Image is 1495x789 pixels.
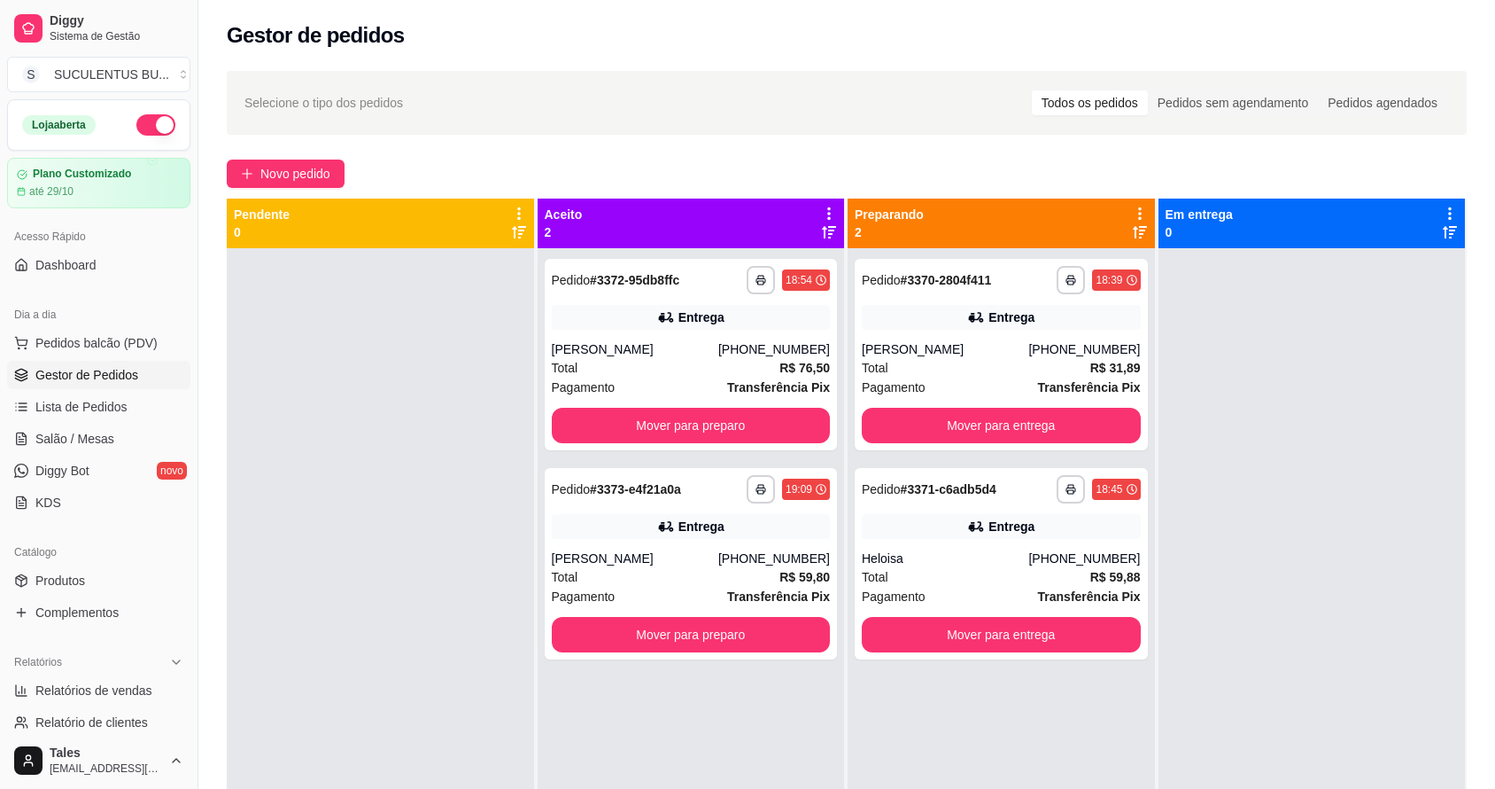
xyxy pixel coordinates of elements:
[779,570,830,584] strong: R$ 59,80
[1166,206,1233,223] p: Em entrega
[862,358,888,378] span: Total
[1096,273,1122,287] div: 18:39
[241,168,253,180] span: plus
[7,676,190,705] a: Relatórios de vendas
[14,655,62,669] span: Relatórios
[1028,550,1140,567] div: [PHONE_NUMBER]
[552,273,591,287] span: Pedido
[7,488,190,517] a: KDS
[862,340,1028,358] div: [PERSON_NAME]
[727,380,830,394] strong: Transferência Pix
[552,587,616,606] span: Pagamento
[7,158,190,208] a: Plano Customizadoaté 29/10
[7,598,190,627] a: Complementos
[1318,90,1447,115] div: Pedidos agendados
[862,408,1141,443] button: Mover para entrega
[7,457,190,485] a: Diggy Botnovo
[552,550,718,567] div: [PERSON_NAME]
[901,482,996,496] strong: # 3371-c6adb5d4
[50,746,162,762] span: Tales
[50,13,183,29] span: Diggy
[678,518,724,535] div: Entrega
[552,482,591,496] span: Pedido
[1038,590,1141,604] strong: Transferência Pix
[552,340,718,358] div: [PERSON_NAME]
[244,93,403,113] span: Selecione o tipo dos pedidos
[727,590,830,604] strong: Transferência Pix
[779,361,830,375] strong: R$ 76,50
[718,550,830,567] div: [PHONE_NUMBER]
[862,273,901,287] span: Pedido
[1090,570,1141,584] strong: R$ 59,88
[35,572,85,590] span: Produtos
[260,164,330,184] span: Novo pedido
[22,115,96,135] div: Loja aberta
[7,57,190,92] button: Select a team
[862,550,1028,567] div: Heloisa
[7,251,190,279] a: Dashboard
[7,301,190,329] div: Dia a dia
[1028,340,1140,358] div: [PHONE_NUMBER]
[552,378,616,397] span: Pagamento
[22,66,40,83] span: S
[227,21,405,50] h2: Gestor de pedidos
[35,462,89,480] span: Diggy Bot
[552,358,578,378] span: Total
[590,482,681,496] strong: # 3373-e4f21a0a
[862,587,926,606] span: Pagamento
[7,538,190,566] div: Catálogo
[136,114,175,136] button: Alterar Status
[988,518,1034,535] div: Entrega
[7,361,190,389] a: Gestor de Pedidos
[7,393,190,421] a: Lista de Pedidos
[862,378,926,397] span: Pagamento
[7,425,190,453] a: Salão / Mesas
[7,223,190,251] div: Acesso Rápido
[35,430,114,448] span: Salão / Mesas
[35,714,148,731] span: Relatório de clientes
[35,334,158,352] span: Pedidos balcão (PDV)
[1038,380,1141,394] strong: Transferência Pix
[50,762,162,776] span: [EMAIL_ADDRESS][DOMAIN_NAME]
[855,206,924,223] p: Preparando
[1148,90,1318,115] div: Pedidos sem agendamento
[678,309,724,326] div: Entrega
[54,66,169,83] div: SUCULENTUS BU ...
[552,567,578,587] span: Total
[35,682,152,699] span: Relatórios de vendas
[35,604,119,621] span: Complementos
[7,566,190,595] a: Produtos
[35,494,61,512] span: KDS
[862,567,888,587] span: Total
[234,223,290,241] p: 0
[1032,90,1148,115] div: Todos os pedidos
[786,482,812,496] div: 19:09
[35,366,138,384] span: Gestor de Pedidos
[1090,361,1141,375] strong: R$ 31,89
[1166,223,1233,241] p: 0
[29,184,74,199] article: até 29/10
[234,206,290,223] p: Pendente
[855,223,924,241] p: 2
[50,29,183,43] span: Sistema de Gestão
[35,256,97,274] span: Dashboard
[1096,482,1122,496] div: 18:45
[227,160,345,188] button: Novo pedido
[7,7,190,50] a: DiggySistema de Gestão
[901,273,992,287] strong: # 3370-2804f411
[862,482,901,496] span: Pedido
[545,206,583,223] p: Aceito
[33,168,131,181] article: Plano Customizado
[786,273,812,287] div: 18:54
[988,309,1034,326] div: Entrega
[590,273,679,287] strong: # 3372-95db8ffc
[552,408,831,443] button: Mover para preparo
[545,223,583,241] p: 2
[35,398,128,416] span: Lista de Pedidos
[7,329,190,357] button: Pedidos balcão (PDV)
[7,739,190,782] button: Tales[EMAIL_ADDRESS][DOMAIN_NAME]
[552,617,831,652] button: Mover para preparo
[862,617,1141,652] button: Mover para entrega
[7,708,190,737] a: Relatório de clientes
[718,340,830,358] div: [PHONE_NUMBER]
